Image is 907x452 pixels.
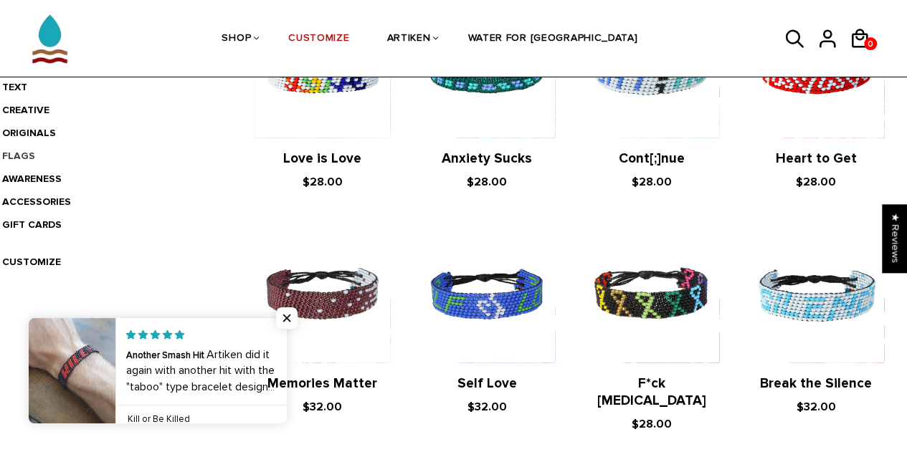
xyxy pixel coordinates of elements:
[303,175,343,189] span: $28.00
[467,400,507,414] span: $32.00
[864,35,877,53] span: 0
[760,375,872,392] a: Break the Silence
[2,173,62,185] a: AWARENESS
[442,150,532,167] a: Anxiety Sucks
[775,150,856,167] a: Heart to Get
[283,150,361,167] a: Love is Love
[303,400,342,414] span: $32.00
[276,307,298,329] span: Close popup widget
[457,375,517,392] a: Self Love
[267,375,377,392] a: Memories Matter
[222,1,251,77] a: SHOP
[288,1,349,77] a: CUSTOMIZE
[467,1,637,77] a: WATER FOR [GEOGRAPHIC_DATA]
[864,37,877,50] a: 0
[883,204,907,272] div: Click to open Judge.me floating reviews tab
[2,256,61,268] a: CUSTOMIZE
[386,1,430,77] a: ARTIKEN
[2,104,49,116] a: CREATIVE
[796,400,835,414] span: $32.00
[796,175,836,189] span: $28.00
[618,150,684,167] a: Cont[;]nue
[467,175,507,189] span: $28.00
[2,127,56,139] a: ORIGINALS
[2,196,71,208] a: ACCESSORIES
[2,81,27,93] a: TEXT
[631,175,671,189] span: $28.00
[2,218,62,231] a: GIFT CARDS
[2,150,35,162] a: FLAGS
[631,417,671,431] span: $28.00
[597,375,706,409] a: F*ck [MEDICAL_DATA]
